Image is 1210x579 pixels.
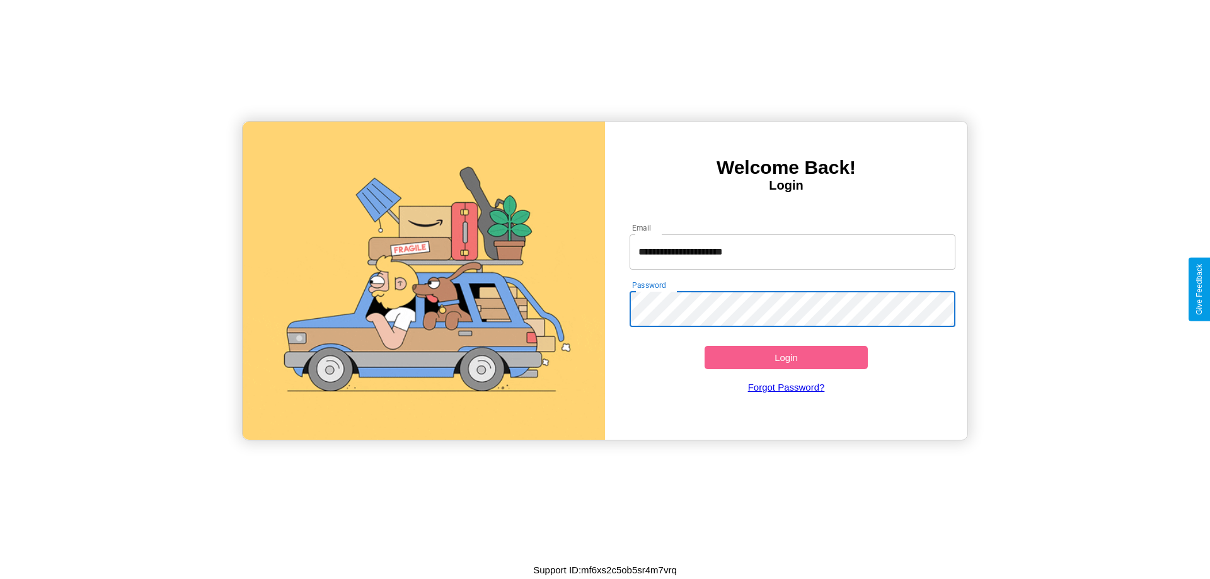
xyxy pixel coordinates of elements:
h4: Login [605,178,967,193]
label: Password [632,280,665,290]
h3: Welcome Back! [605,157,967,178]
div: Give Feedback [1195,264,1204,315]
label: Email [632,222,652,233]
img: gif [243,122,605,440]
p: Support ID: mf6xs2c5ob5sr4m7vrq [533,561,677,578]
a: Forgot Password? [623,369,950,405]
button: Login [705,346,868,369]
